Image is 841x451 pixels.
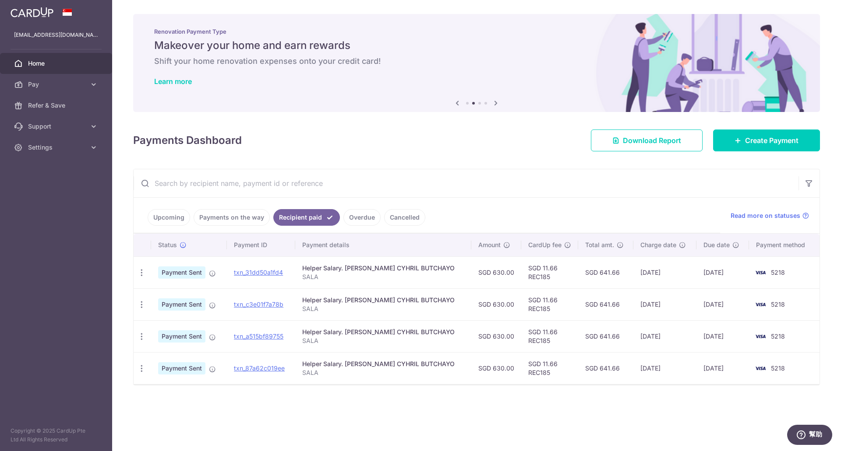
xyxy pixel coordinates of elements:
th: Payment ID [227,234,295,256]
a: txn_87a62c019ee [234,364,285,372]
td: [DATE] [696,256,749,288]
span: CardUp fee [528,241,562,249]
td: SGD 11.66 REC185 [521,352,578,384]
p: [EMAIL_ADDRESS][DOMAIN_NAME] [14,31,98,39]
div: Helper Salary. [PERSON_NAME] CYHRIL BUTCHAYO [302,328,464,336]
img: Bank Card [752,331,769,342]
span: Amount [478,241,501,249]
img: Bank Card [752,363,769,374]
span: Payment Sent [158,362,205,374]
td: [DATE] [696,288,749,320]
img: Bank Card [752,267,769,278]
td: SGD 641.66 [578,256,634,288]
img: Bank Card [752,299,769,310]
td: SGD 11.66 REC185 [521,288,578,320]
th: Payment details [295,234,471,256]
span: Support [28,122,86,131]
div: Helper Salary. [PERSON_NAME] CYHRIL BUTCHAYO [302,296,464,304]
a: Recipient paid [273,209,340,226]
img: Renovation banner [133,14,820,112]
span: Create Payment [745,135,799,146]
span: Status [158,241,177,249]
span: Due date [703,241,730,249]
td: SGD 630.00 [471,352,521,384]
a: txn_c3e01f7a78b [234,301,283,308]
td: [DATE] [696,320,749,352]
td: SGD 630.00 [471,288,521,320]
a: Overdue [343,209,381,226]
a: Read more on statuses [731,211,809,220]
span: Refer & Save [28,101,86,110]
th: Payment method [749,234,820,256]
td: SGD 641.66 [578,352,634,384]
td: [DATE] [633,352,696,384]
td: SGD 11.66 REC185 [521,256,578,288]
td: SGD 11.66 REC185 [521,320,578,352]
img: CardUp [11,7,53,17]
a: Payments on the way [194,209,270,226]
a: Learn more [154,77,192,86]
input: Search by recipient name, payment id or reference [134,169,799,197]
p: SALA [302,336,464,345]
span: 5218 [771,301,785,308]
h4: Payments Dashboard [133,133,242,148]
div: Helper Salary. [PERSON_NAME] CYHRIL BUTCHAYO [302,264,464,273]
span: 5218 [771,364,785,372]
span: 5218 [771,332,785,340]
p: SALA [302,273,464,281]
td: [DATE] [633,256,696,288]
h6: Shift your home renovation expenses onto your credit card! [154,56,799,66]
iframe: 開啟您可用於找到更多資訊的 Widget [787,425,832,447]
span: Total amt. [585,241,614,249]
span: 5218 [771,269,785,276]
a: Download Report [591,129,703,151]
div: Helper Salary. [PERSON_NAME] CYHRIL BUTCHAYO [302,360,464,368]
a: Create Payment [713,129,820,151]
span: Download Report [623,135,681,146]
td: SGD 630.00 [471,320,521,352]
a: txn_31dd50a1fd4 [234,269,283,276]
a: txn_a515bf89755 [234,332,283,340]
td: [DATE] [633,288,696,320]
td: SGD 641.66 [578,288,634,320]
p: SALA [302,304,464,313]
td: [DATE] [633,320,696,352]
span: Payment Sent [158,330,205,343]
span: Payment Sent [158,266,205,279]
p: Renovation Payment Type [154,28,799,35]
span: Pay [28,80,86,89]
span: Charge date [640,241,676,249]
td: SGD 630.00 [471,256,521,288]
span: Home [28,59,86,68]
p: SALA [302,368,464,377]
span: Settings [28,143,86,152]
td: SGD 641.66 [578,320,634,352]
td: [DATE] [696,352,749,384]
a: Cancelled [384,209,425,226]
span: Payment Sent [158,298,205,311]
h5: Makeover your home and earn rewards [154,38,799,52]
a: Upcoming [148,209,190,226]
span: Read more on statuses [731,211,800,220]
